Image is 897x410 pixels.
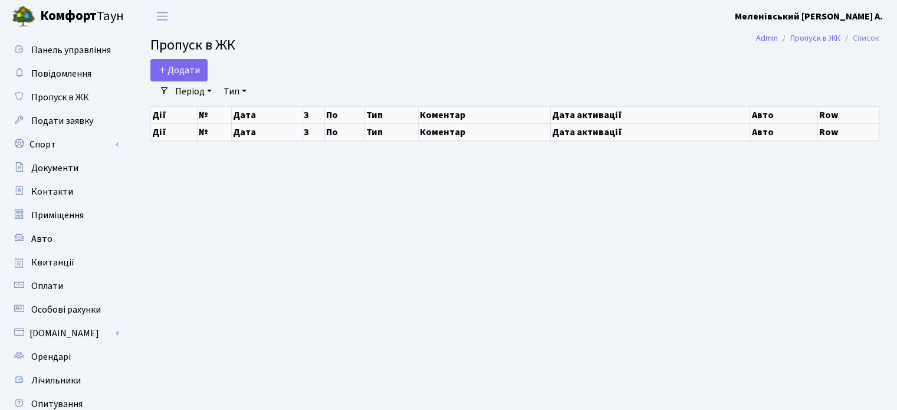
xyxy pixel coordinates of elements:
[12,5,35,28] img: logo.png
[198,106,231,123] th: №
[738,26,897,51] nav: breadcrumb
[325,123,365,140] th: По
[31,185,73,198] span: Контакти
[6,251,124,274] a: Квитанції
[31,44,111,57] span: Панель управління
[170,81,216,101] a: Період
[198,123,231,140] th: №
[31,162,78,175] span: Документи
[6,298,124,322] a: Особові рахунки
[550,106,750,123] th: Дата активації
[31,209,84,222] span: Приміщення
[31,91,89,104] span: Пропуск в ЖК
[750,106,818,123] th: Авто
[31,280,63,293] span: Оплати
[150,59,208,81] a: Додати
[6,180,124,204] a: Контакти
[40,6,124,27] span: Таун
[302,123,324,140] th: З
[40,6,97,25] b: Комфорт
[219,81,251,101] a: Тип
[6,133,124,156] a: Спорт
[31,350,71,363] span: Орендарі
[31,67,91,80] span: Повідомлення
[6,62,124,86] a: Повідомлення
[418,106,550,123] th: Коментар
[31,256,74,269] span: Квитанції
[735,10,883,23] b: Меленівський [PERSON_NAME] А.
[325,106,365,123] th: По
[750,123,818,140] th: Авто
[31,303,101,316] span: Особові рахунки
[158,64,200,77] span: Додати
[365,123,418,140] th: Тип
[735,9,883,24] a: Меленівський [PERSON_NAME] А.
[365,106,418,123] th: Тип
[147,6,177,26] button: Переключити навігацію
[840,32,879,45] li: Список
[231,123,302,140] th: Дата
[818,123,879,140] th: Row
[302,106,324,123] th: З
[151,106,198,123] th: Дії
[150,35,235,55] span: Пропуск в ЖК
[6,322,124,345] a: [DOMAIN_NAME]
[6,204,124,227] a: Приміщення
[6,227,124,251] a: Авто
[818,106,879,123] th: Row
[151,123,198,140] th: Дії
[6,369,124,392] a: Лічильники
[6,38,124,62] a: Панель управління
[31,232,52,245] span: Авто
[231,106,302,123] th: Дата
[550,123,750,140] th: Дата активації
[790,32,840,44] a: Пропуск в ЖК
[6,345,124,369] a: Орендарі
[31,114,93,127] span: Подати заявку
[418,123,550,140] th: Коментар
[6,109,124,133] a: Подати заявку
[31,374,81,387] span: Лічильники
[6,274,124,298] a: Оплати
[6,86,124,109] a: Пропуск в ЖК
[6,156,124,180] a: Документи
[756,32,778,44] a: Admin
